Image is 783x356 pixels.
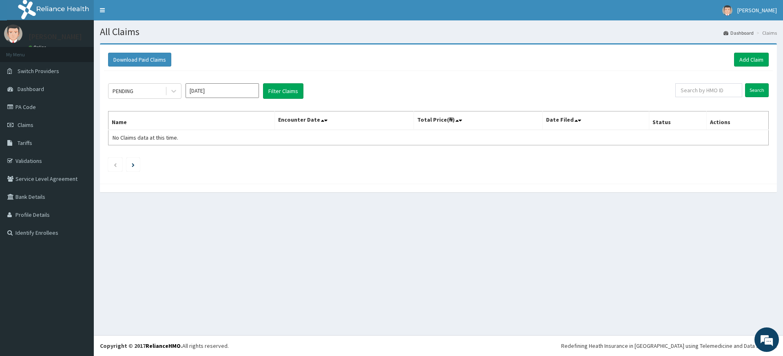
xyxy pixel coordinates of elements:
[113,134,178,141] span: No Claims data at this time.
[734,53,769,67] a: Add Claim
[745,83,769,97] input: Search
[18,139,32,147] span: Tariffs
[18,121,33,129] span: Claims
[723,29,754,36] a: Dashboard
[18,85,44,93] span: Dashboard
[561,342,777,350] div: Redefining Heath Insurance in [GEOGRAPHIC_DATA] using Telemedicine and Data Science!
[108,111,275,130] th: Name
[18,67,59,75] span: Switch Providers
[754,29,777,36] li: Claims
[29,33,82,40] p: [PERSON_NAME]
[186,83,259,98] input: Select Month and Year
[706,111,768,130] th: Actions
[100,342,182,349] strong: Copyright © 2017 .
[132,161,135,168] a: Next page
[113,161,117,168] a: Previous page
[274,111,414,130] th: Encounter Date
[722,5,732,16] img: User Image
[414,111,542,130] th: Total Price(₦)
[4,24,22,43] img: User Image
[649,111,706,130] th: Status
[108,53,171,67] button: Download Paid Claims
[542,111,649,130] th: Date Filed
[100,27,777,37] h1: All Claims
[29,44,48,50] a: Online
[675,83,742,97] input: Search by HMO ID
[94,335,783,356] footer: All rights reserved.
[113,87,133,95] div: PENDING
[263,83,303,99] button: Filter Claims
[146,342,181,349] a: RelianceHMO
[737,7,777,14] span: [PERSON_NAME]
